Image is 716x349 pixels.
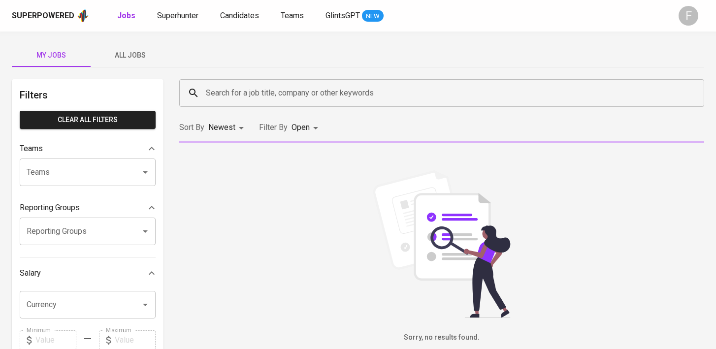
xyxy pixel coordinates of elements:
[117,11,135,20] b: Jobs
[362,11,384,21] span: NEW
[20,139,156,159] div: Teams
[325,11,360,20] span: GlintsGPT
[179,122,204,133] p: Sort By
[157,11,198,20] span: Superhunter
[220,10,261,22] a: Candidates
[220,11,259,20] span: Candidates
[138,224,152,238] button: Open
[20,87,156,103] h6: Filters
[208,119,247,137] div: Newest
[20,198,156,218] div: Reporting Groups
[208,122,235,133] p: Newest
[28,114,148,126] span: Clear All filters
[259,122,288,133] p: Filter By
[117,10,137,22] a: Jobs
[12,8,90,23] a: Superpoweredapp logo
[138,298,152,312] button: Open
[157,10,200,22] a: Superhunter
[20,202,80,214] p: Reporting Groups
[97,49,163,62] span: All Jobs
[292,119,322,137] div: Open
[20,111,156,129] button: Clear All filters
[679,6,698,26] div: F
[12,10,74,22] div: Superpowered
[138,165,152,179] button: Open
[20,263,156,283] div: Salary
[281,11,304,20] span: Teams
[20,267,41,279] p: Salary
[292,123,310,132] span: Open
[18,49,85,62] span: My Jobs
[281,10,306,22] a: Teams
[368,170,516,318] img: file_searching.svg
[76,8,90,23] img: app logo
[20,143,43,155] p: Teams
[179,332,704,343] h6: Sorry, no results found.
[325,10,384,22] a: GlintsGPT NEW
